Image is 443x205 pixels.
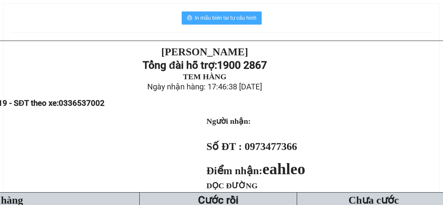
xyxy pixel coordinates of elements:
[187,15,192,21] span: printer
[183,72,227,81] strong: TEM HÀNG
[59,99,105,108] span: 0336537002
[262,160,305,177] span: eahleo
[207,181,258,190] span: DỌC ĐƯỜNG
[207,165,305,177] strong: Điểm nhận:
[195,14,256,22] span: In mẫu biên lai tự cấu hình
[182,11,262,25] button: printerIn mẫu biên lai tự cấu hình
[147,82,262,91] span: Ngày nhận hàng: 17:46:38 [DATE]
[245,140,297,152] span: 0973477366
[217,59,267,71] strong: 1900 2867
[143,59,217,71] strong: Tổng đài hỗ trợ:
[207,140,242,152] strong: Số ĐT :
[161,46,248,58] strong: [PERSON_NAME]
[207,117,251,125] strong: Người nhận:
